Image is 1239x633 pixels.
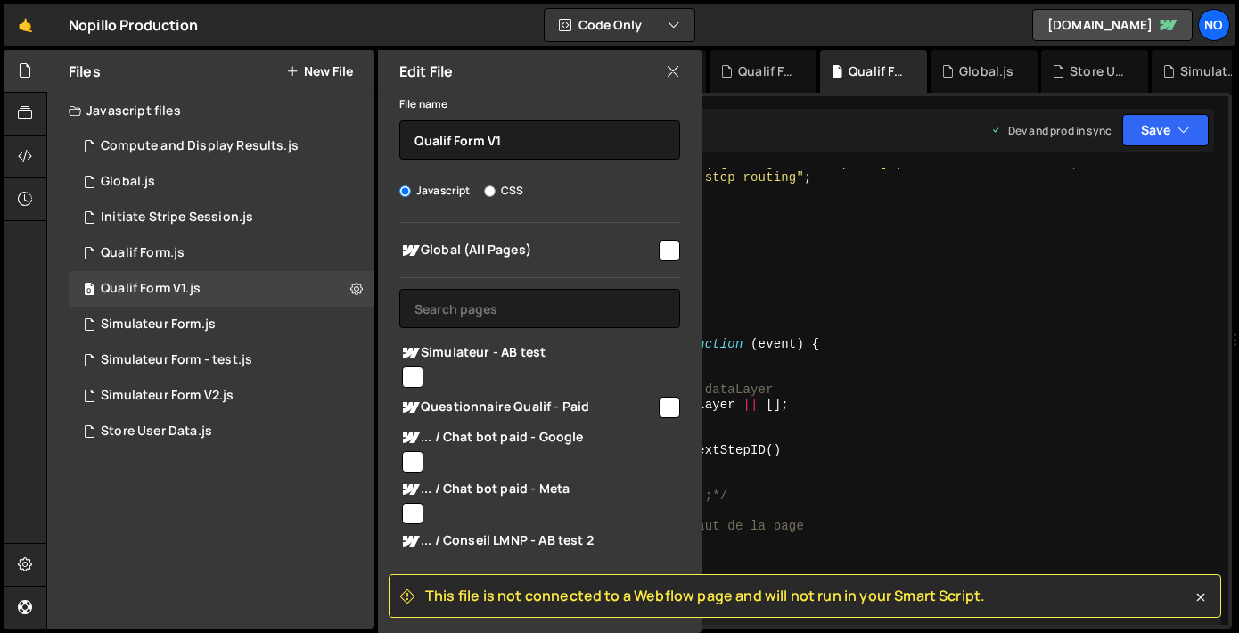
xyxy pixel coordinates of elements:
[484,185,496,197] input: CSS
[4,4,47,46] a: 🤙
[399,120,680,160] input: Name
[399,240,656,261] span: Global (All Pages)
[484,182,523,200] label: CSS
[286,64,353,78] button: New File
[399,95,447,113] label: File name
[101,352,252,368] div: Simulateur Form - test.js
[1122,114,1209,146] button: Save
[399,479,680,500] span: ... / Chat bot paid - Meta
[1070,62,1127,80] div: Store User Data.js
[69,62,101,81] h2: Files
[101,138,299,154] div: Compute and Display Results.js
[69,14,198,36] div: Nopillo Production
[738,62,795,80] div: Qualif Form.js
[84,284,94,298] span: 0
[1032,9,1193,41] a: [DOMAIN_NAME]
[399,185,411,197] input: Javascript
[101,316,216,333] div: Simulateur Form.js
[69,164,374,200] div: 8072/17751.js
[1180,62,1237,80] div: Simulateur Form.js
[959,62,1013,80] div: Global.js
[47,93,374,128] div: Javascript files
[399,397,656,418] span: Questionnaire Qualif - Paid
[399,342,680,364] span: Simulateur - AB test
[399,289,680,328] input: Search pages
[101,174,155,190] div: Global.js
[849,62,906,80] div: Qualif Form V1.js
[425,586,985,605] span: This file is not connected to a Webflow page and will not run in your Smart Script.
[69,235,374,271] div: Qualif Form.js
[101,423,212,440] div: Store User Data.js
[69,200,374,235] div: 8072/18519.js
[101,281,201,297] div: Qualif Form V1.js
[101,388,234,404] div: Simulateur Form V2.js
[101,210,253,226] div: Initiate Stripe Session.js
[69,271,374,307] div: Qualif Form V1.js
[399,62,453,81] h2: Edit File
[69,342,374,378] div: 8072/47478.js
[101,245,185,261] div: Qualif Form.js
[990,123,1112,138] div: Dev and prod in sync
[69,414,374,449] div: 8072/18527.js
[1198,9,1230,41] a: No
[69,307,374,342] div: 8072/16343.js
[69,378,374,414] div: 8072/17720.js
[399,530,680,552] span: ... / Conseil LMNP - AB test 2
[545,9,694,41] button: Code Only
[69,128,374,164] div: 8072/18732.js
[399,182,471,200] label: Javascript
[399,427,680,448] span: ... / Chat bot paid - Google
